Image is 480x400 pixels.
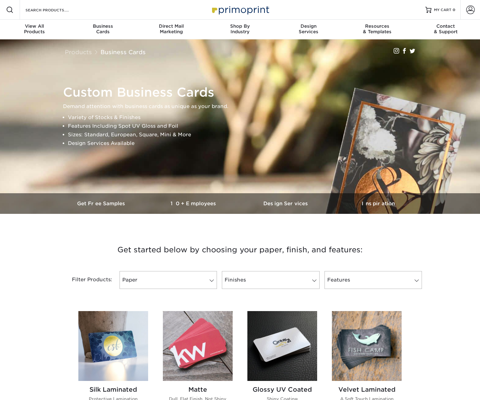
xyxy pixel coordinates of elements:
[222,271,319,289] a: Finishes
[69,23,137,29] span: Business
[137,23,206,29] span: Direct Mail
[209,3,271,16] img: Primoprint
[343,23,411,29] span: Resources
[332,386,402,393] h2: Velvet Laminated
[148,193,240,214] a: 10+ Employees
[411,23,480,34] div: & Support
[148,201,240,206] h3: 10+ Employees
[325,271,422,289] a: Features
[240,201,332,206] h3: Design Services
[137,20,206,39] a: Direct MailMarketing
[68,113,423,122] li: Variety of Stocks & Finishes
[78,311,148,381] img: Silk Laminated Business Cards
[247,311,317,381] img: Glossy UV Coated Business Cards
[206,20,274,39] a: Shop ByIndustry
[25,6,85,14] input: SEARCH PRODUCTS.....
[274,23,343,34] div: Services
[120,271,217,289] a: Paper
[78,386,148,393] h2: Silk Laminated
[69,23,137,34] div: Cards
[240,193,332,214] a: Design Services
[65,49,92,55] a: Products
[68,122,423,130] li: Features Including Spot UV Gloss and Foil
[100,49,146,55] a: Business Cards
[332,201,424,206] h3: Inspiration
[332,311,402,381] img: Velvet Laminated Business Cards
[274,23,343,29] span: Design
[332,193,424,214] a: Inspiration
[68,130,423,139] li: Sizes: Standard, European, Square, Mini & More
[343,23,411,34] div: & Templates
[206,23,274,29] span: Shop By
[411,23,480,29] span: Contact
[247,386,317,393] h2: Glossy UV Coated
[63,102,423,111] p: Demand attention with business cards as unique as your brand.
[56,193,148,214] a: Get Free Samples
[411,20,480,39] a: Contact& Support
[63,85,423,100] h1: Custom Business Cards
[453,8,455,12] span: 0
[206,23,274,34] div: Industry
[163,311,233,381] img: Matte Business Cards
[274,20,343,39] a: DesignServices
[343,20,411,39] a: Resources& Templates
[434,7,451,13] span: MY CART
[68,139,423,148] li: Design Services Available
[60,236,420,264] h3: Get started below by choosing your paper, finish, and features:
[56,271,117,289] div: Filter Products:
[69,20,137,39] a: BusinessCards
[56,201,148,206] h3: Get Free Samples
[137,23,206,34] div: Marketing
[163,386,233,393] h2: Matte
